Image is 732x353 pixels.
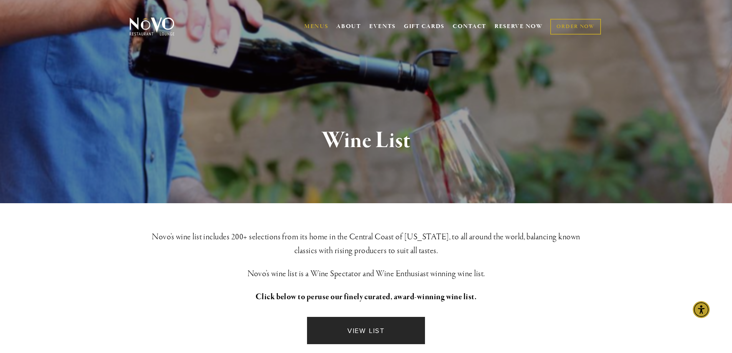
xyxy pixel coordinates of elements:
[495,19,543,34] a: RESERVE NOW
[336,23,361,30] a: ABOUT
[550,19,601,35] a: ORDER NOW
[404,19,445,34] a: GIFT CARDS
[693,301,710,318] div: Accessibility Menu
[142,128,590,153] h1: Wine List
[142,230,590,258] h3: Novo’s wine list includes 200+ selections from its home in the Central Coast of [US_STATE], to al...
[304,23,329,30] a: MENUS
[307,317,425,344] a: VIEW LIST
[369,23,396,30] a: EVENTS
[256,292,477,302] strong: Click below to peruse our finely curated, award-winning wine list.
[128,17,176,36] img: Novo Restaurant &amp; Lounge
[142,267,590,281] h3: Novo’s wine list is a Wine Spectator and Wine Enthusiast winning wine list.
[453,19,486,34] a: CONTACT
